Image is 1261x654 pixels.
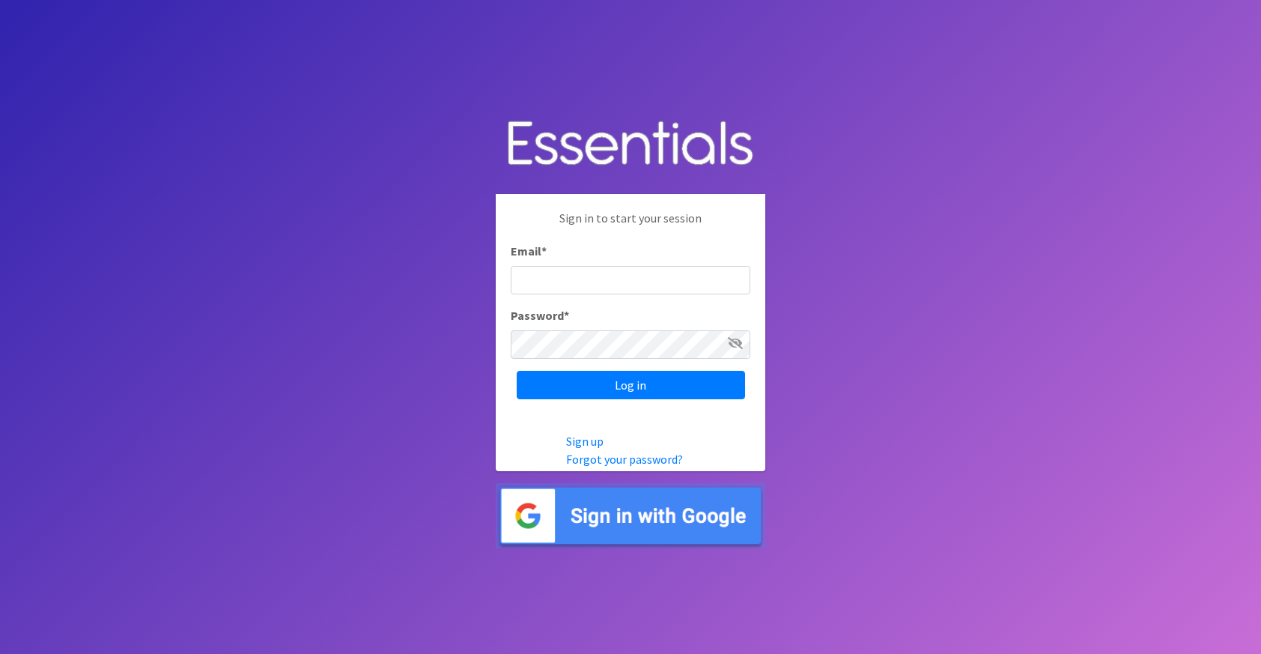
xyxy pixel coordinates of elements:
label: Email [511,242,547,260]
abbr: required [564,308,569,323]
img: Sign in with Google [496,483,765,548]
a: Forgot your password? [566,452,683,467]
input: Log in [517,371,745,399]
abbr: required [541,243,547,258]
img: Human Essentials [496,106,765,183]
p: Sign in to start your session [511,209,750,242]
label: Password [511,306,569,324]
a: Sign up [566,434,604,449]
